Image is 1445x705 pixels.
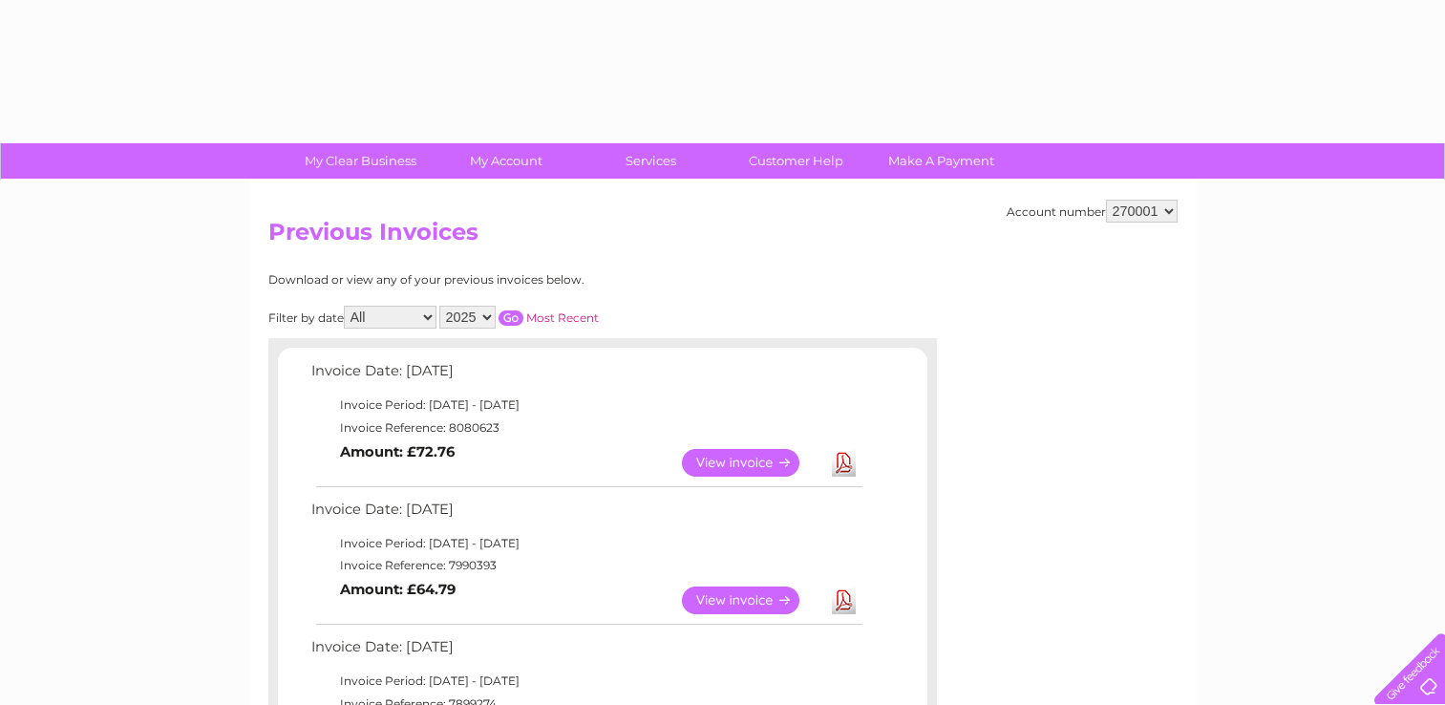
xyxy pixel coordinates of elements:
[340,581,456,598] b: Amount: £64.79
[572,143,730,179] a: Services
[307,497,865,532] td: Invoice Date: [DATE]
[526,310,599,325] a: Most Recent
[1007,200,1178,223] div: Account number
[682,587,822,614] a: View
[832,449,856,477] a: Download
[427,143,584,179] a: My Account
[268,306,770,329] div: Filter by date
[307,670,865,693] td: Invoice Period: [DATE] - [DATE]
[340,443,455,460] b: Amount: £72.76
[307,532,865,555] td: Invoice Period: [DATE] - [DATE]
[682,449,822,477] a: View
[307,554,865,577] td: Invoice Reference: 7990393
[282,143,439,179] a: My Clear Business
[832,587,856,614] a: Download
[268,219,1178,255] h2: Previous Invoices
[307,634,865,670] td: Invoice Date: [DATE]
[268,273,770,287] div: Download or view any of your previous invoices below.
[307,394,865,417] td: Invoice Period: [DATE] - [DATE]
[307,358,865,394] td: Invoice Date: [DATE]
[862,143,1020,179] a: Make A Payment
[307,417,865,439] td: Invoice Reference: 8080623
[717,143,875,179] a: Customer Help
